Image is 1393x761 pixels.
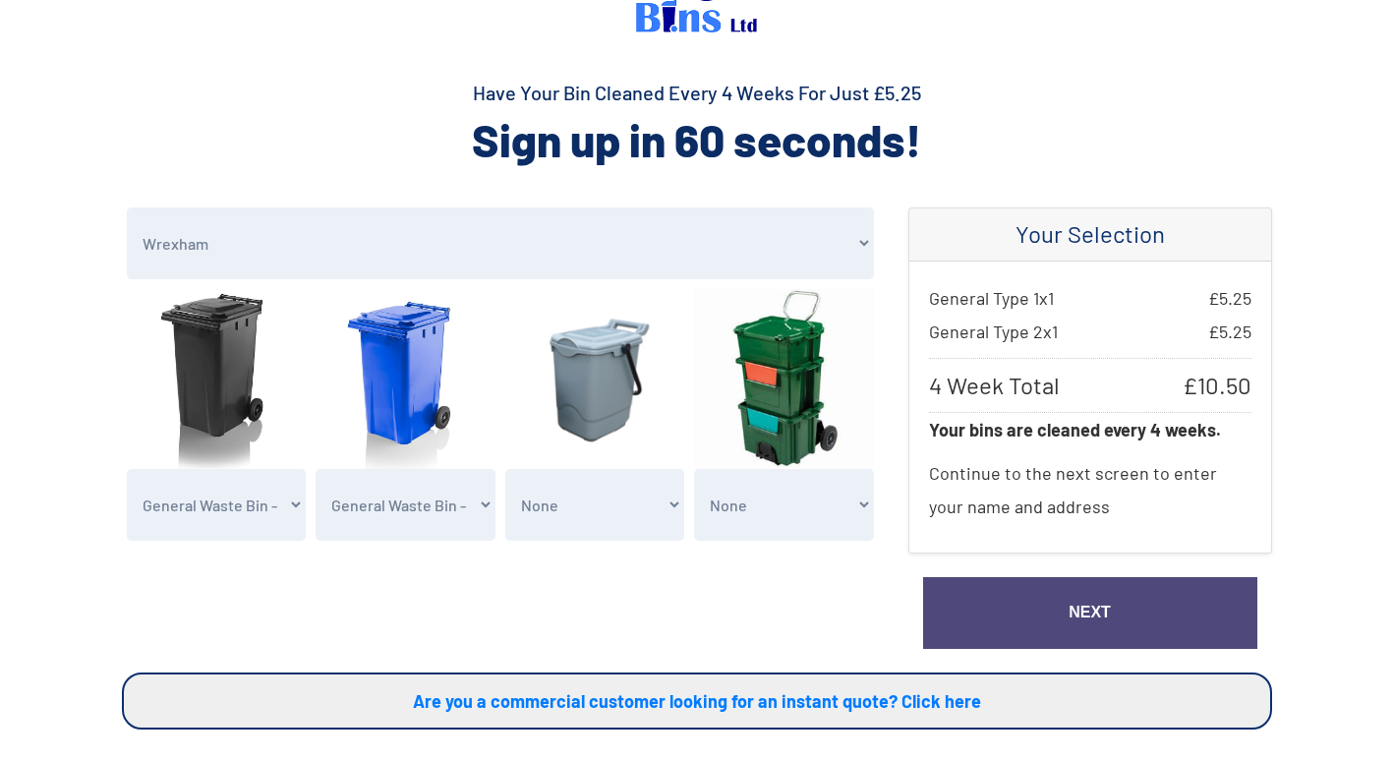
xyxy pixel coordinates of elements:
img: food.jpg [505,289,685,469]
p: General Type 2 x 1 [929,315,1251,348]
p: 4 Week Total [929,358,1251,413]
p: Continue to the next screen to enter your name and address [929,446,1251,533]
span: £ 5.25 [1208,315,1251,348]
p: General Type 1 x 1 [929,281,1251,315]
img: general_type_1.jpg [127,289,307,469]
a: Are you a commercial customer looking for an instant quote? Click here [122,673,1272,730]
strong: Your bins are cleaned every 4 weeks. [929,419,1221,440]
a: Next [923,577,1257,649]
img: recyclingSystem1.jpg [694,289,874,469]
span: £ 5.25 [1208,281,1251,315]
span: £ 10.50 [1183,369,1251,402]
img: general_type_2.jpg [316,289,495,469]
h4: Your Selection [929,220,1251,249]
h4: Have Your Bin Cleaned Every 4 Weeks For Just £5.25 [122,79,1272,106]
h2: Sign up in 60 seconds! [122,110,1272,169]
